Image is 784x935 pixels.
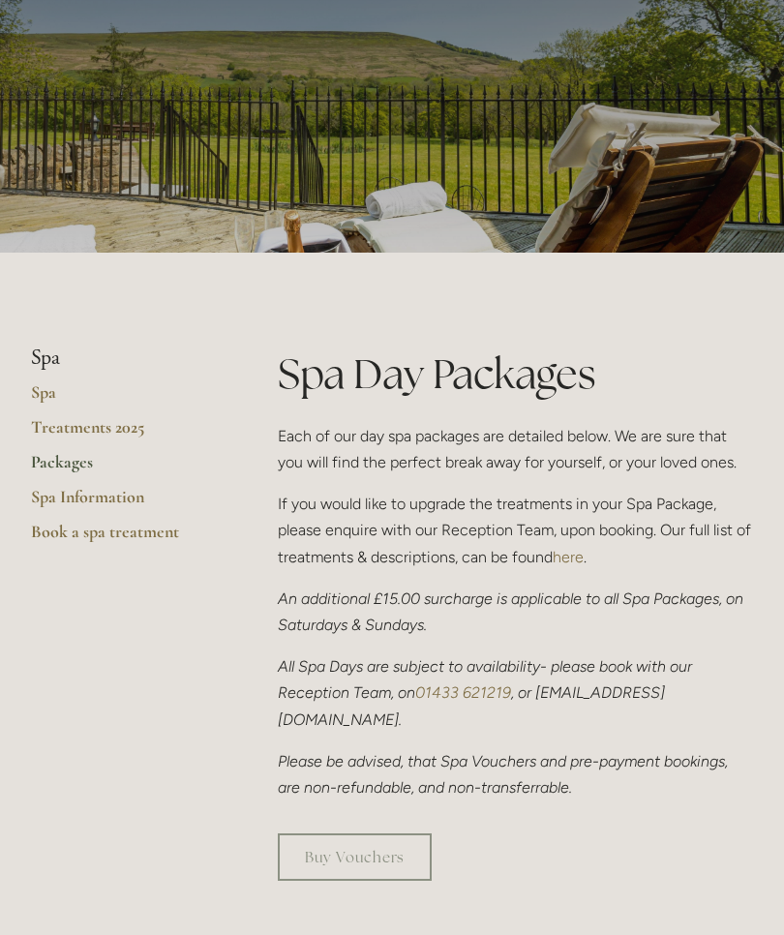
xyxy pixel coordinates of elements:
em: All Spa Days are subject to availability- please book with our Reception Team, on , or [EMAIL_ADD... [278,657,696,728]
a: 01433 621219 [415,683,511,702]
h1: Spa Day Packages [278,346,753,403]
a: Spa [31,381,216,416]
a: Spa Information [31,486,216,521]
a: Buy Vouchers [278,833,432,881]
p: If you would like to upgrade the treatments in your Spa Package, please enquire with our Receptio... [278,491,753,570]
a: Book a spa treatment [31,521,216,556]
p: Each of our day spa packages are detailed below. We are sure that you will find the perfect break... [278,423,753,475]
li: Spa [31,346,216,371]
em: Please be advised, that Spa Vouchers and pre-payment bookings, are non-refundable, and non-transf... [278,752,732,797]
a: Packages [31,451,216,486]
a: here [553,548,584,566]
a: Treatments 2025 [31,416,216,451]
em: An additional £15.00 surcharge is applicable to all Spa Packages, on Saturdays & Sundays. [278,589,747,634]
